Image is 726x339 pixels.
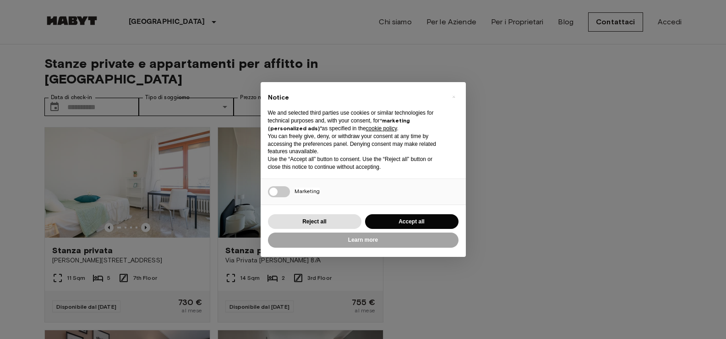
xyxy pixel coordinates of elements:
[295,188,320,195] span: Marketing
[268,93,444,102] h2: Notice
[365,214,459,229] button: Accept all
[268,117,410,132] strong: “marketing (personalized ads)”
[268,133,444,156] p: You can freely give, deny, or withdraw your consent at any time by accessing the preferences pane...
[268,233,459,248] button: Learn more
[452,91,455,102] span: ×
[268,214,361,229] button: Reject all
[268,109,444,132] p: We and selected third parties use cookies or similar technologies for technical purposes and, wit...
[447,89,461,104] button: Close this notice
[366,125,397,132] a: cookie policy
[268,156,444,171] p: Use the “Accept all” button to consent. Use the “Reject all” button or close this notice to conti...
